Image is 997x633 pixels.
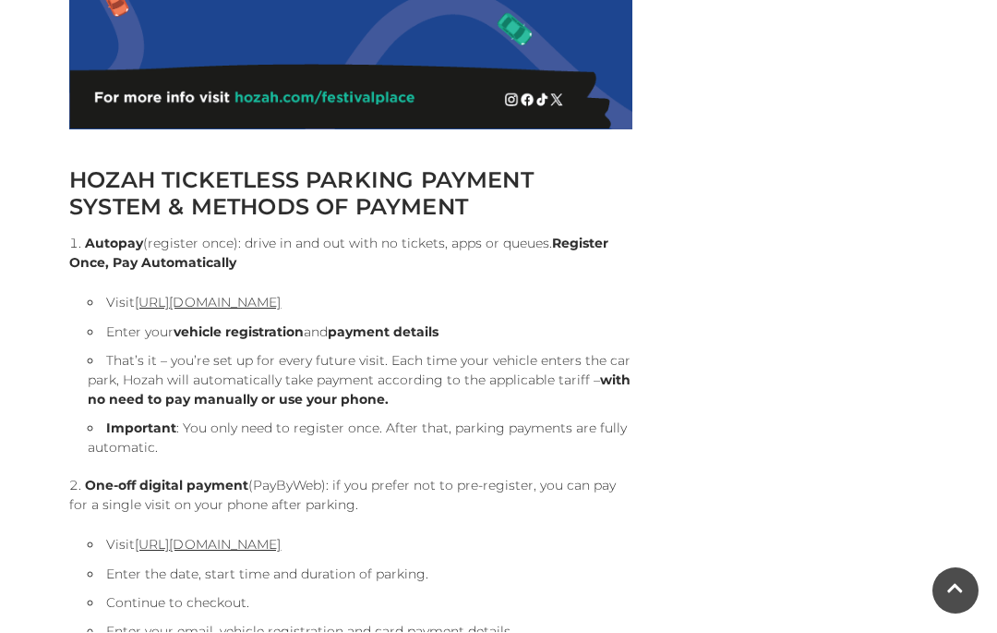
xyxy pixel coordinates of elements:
li: (register once): drive in and out with no tickets, apps or queues. [69,235,632,458]
a: [URL][DOMAIN_NAME] [135,537,281,554]
li: That’s it – you’re set up for every future visit. Each time your vehicle enters the car park, Hoz... [88,352,632,410]
strong: payment details [328,324,438,341]
li: Visit [88,534,632,556]
li: : You only need to register once. After that, parking payments are fully automatic. [88,420,632,458]
strong: Important [106,420,176,437]
strong: One-off digital payment [85,478,248,494]
li: Continue to checkout. [88,594,632,614]
h2: HOZAH TICKETLESS PARKING PAYMENT SYSTEM & METHODS OF PAYMENT [69,167,632,221]
a: [URL][DOMAIN_NAME] [135,295,281,311]
strong: vehicle registration [174,324,304,341]
li: Visit [88,292,632,314]
strong: Autopay [85,236,143,252]
li: Enter the date, start time and duration of parking. [88,566,632,585]
li: Enter your and [88,323,632,343]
